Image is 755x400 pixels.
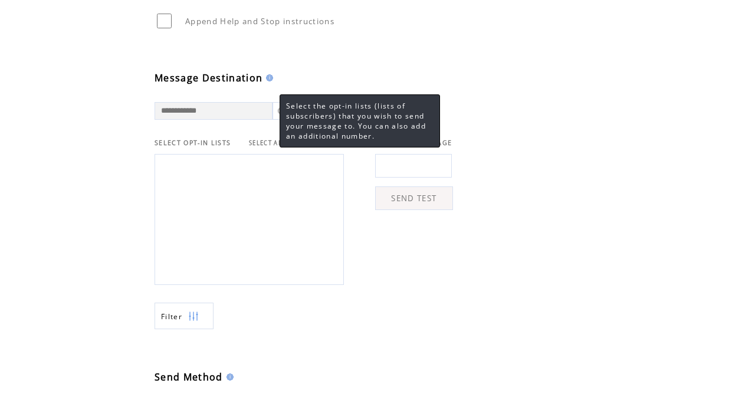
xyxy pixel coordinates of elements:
img: help.gif [262,74,273,81]
span: SELECT OPT-IN LISTS [155,139,231,147]
a: Filter [155,303,214,329]
span: Message Destination [155,71,262,84]
img: help.gif [223,373,234,381]
a: SELECT ALL [249,139,285,147]
span: Send Method [155,371,223,383]
span: Append Help and Stop instructions [185,16,334,27]
a: SEND TEST [375,186,453,210]
img: filters.png [188,303,199,330]
span: Show filters [161,312,182,322]
span: Select the opt-in lists (lists of subscribers) that you wish to send your message to. You can als... [286,101,426,141]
